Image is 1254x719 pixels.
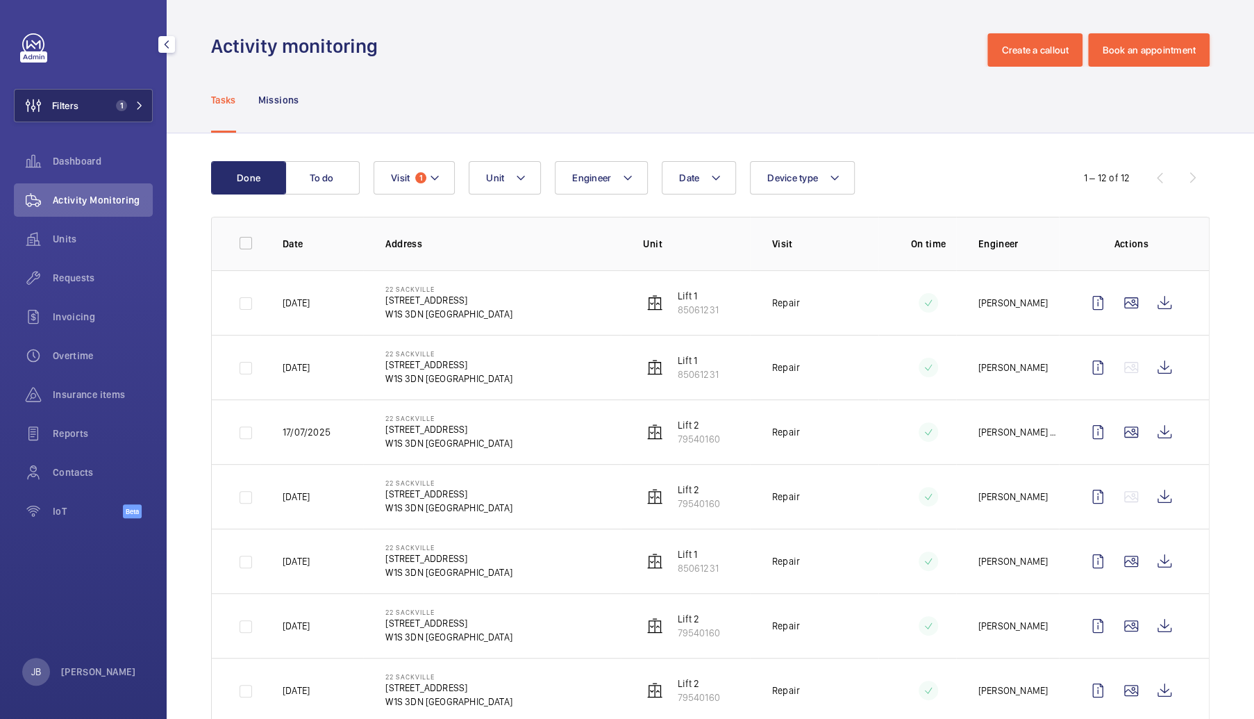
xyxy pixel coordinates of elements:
p: 79540160 [677,691,719,704]
p: 79540160 [677,497,719,511]
span: Beta [123,504,142,518]
span: IoT [53,504,123,518]
p: [PERSON_NAME] [978,684,1048,697]
span: Reports [53,427,153,440]
button: Engineer [555,161,648,195]
p: Repair [772,361,800,374]
span: Activity Monitoring [53,193,153,207]
p: 85061231 [677,303,718,317]
p: 79540160 [677,432,719,446]
p: W1S 3DN [GEOGRAPHIC_DATA] [385,436,512,450]
p: [STREET_ADDRESS] [385,681,512,695]
p: [PERSON_NAME] [978,490,1048,504]
img: elevator.svg [646,424,663,440]
span: Device type [767,172,818,183]
button: Create a callout [987,33,1082,67]
p: Missions [258,93,299,107]
span: Overtime [53,349,153,363]
p: 22 Sackville [385,608,512,616]
p: Lift 2 [677,418,719,432]
p: [STREET_ADDRESS] [385,616,512,630]
p: [DATE] [283,361,310,374]
p: Lift 1 [677,289,718,303]
p: W1S 3DN [GEOGRAPHIC_DATA] [385,565,512,579]
p: Date [283,237,363,251]
p: W1S 3DN [GEOGRAPHIC_DATA] [385,372,512,386]
p: [DATE] [283,554,310,568]
div: 1 – 12 of 12 [1084,171,1130,185]
span: Date [679,172,699,183]
p: 17/07/2025 [283,425,331,439]
p: Repair [772,296,800,310]
p: Lift 1 [677,547,718,561]
p: Lift 2 [677,612,719,626]
p: Actions [1081,237,1181,251]
p: W1S 3DN [GEOGRAPHIC_DATA] [385,307,512,321]
button: Book an appointment [1088,33,1210,67]
span: Insurance items [53,388,153,402]
span: Filters [52,99,78,113]
p: [DATE] [283,296,310,310]
p: Repair [772,619,800,633]
p: 22 Sackville [385,479,512,487]
p: [PERSON_NAME] [61,665,136,679]
p: [DATE] [283,619,310,633]
p: W1S 3DN [GEOGRAPHIC_DATA] [385,501,512,515]
span: Engineer [572,172,611,183]
button: Done [211,161,286,195]
p: 79540160 [677,626,719,640]
p: 22 Sackville [385,672,512,681]
span: 1 [116,100,127,111]
p: 22 Sackville [385,349,512,358]
p: [DATE] [283,684,310,697]
p: [STREET_ADDRESS] [385,487,512,501]
button: Date [662,161,736,195]
p: W1S 3DN [GEOGRAPHIC_DATA] [385,695,512,709]
p: [STREET_ADDRESS] [385,293,512,307]
img: elevator.svg [646,682,663,699]
p: [PERSON_NAME] de [PERSON_NAME] [978,425,1059,439]
p: Tasks [211,93,236,107]
p: Address [385,237,621,251]
span: Requests [53,271,153,285]
button: Visit1 [374,161,455,195]
img: elevator.svg [646,618,663,634]
button: To do [285,161,360,195]
p: W1S 3DN [GEOGRAPHIC_DATA] [385,630,512,644]
p: Engineer [978,237,1059,251]
h1: Activity monitoring [211,33,386,59]
p: On time [901,237,955,251]
span: Invoicing [53,310,153,324]
span: Unit [486,172,504,183]
p: JB [31,665,41,679]
p: [PERSON_NAME] [978,296,1048,310]
span: Dashboard [53,154,153,168]
p: Visit [772,237,878,251]
p: 85061231 [677,367,718,381]
p: [DATE] [283,490,310,504]
p: [STREET_ADDRESS] [385,552,512,565]
img: elevator.svg [646,359,663,376]
p: Repair [772,684,800,697]
p: [PERSON_NAME] [978,619,1048,633]
img: elevator.svg [646,295,663,311]
p: 22 Sackville [385,414,512,422]
p: Repair [772,490,800,504]
p: 22 Sackville [385,285,512,293]
button: Filters1 [14,89,153,122]
p: [STREET_ADDRESS] [385,358,512,372]
p: [STREET_ADDRESS] [385,422,512,436]
p: Lift 2 [677,677,719,691]
p: [PERSON_NAME] [978,361,1048,374]
img: elevator.svg [646,488,663,505]
button: Device type [750,161,855,195]
span: Contacts [53,465,153,479]
span: 1 [415,172,426,183]
p: Repair [772,554,800,568]
p: [PERSON_NAME] [978,554,1048,568]
p: Unit [643,237,749,251]
button: Unit [469,161,541,195]
span: Units [53,232,153,246]
span: Visit [391,172,410,183]
p: Lift 1 [677,354,718,367]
